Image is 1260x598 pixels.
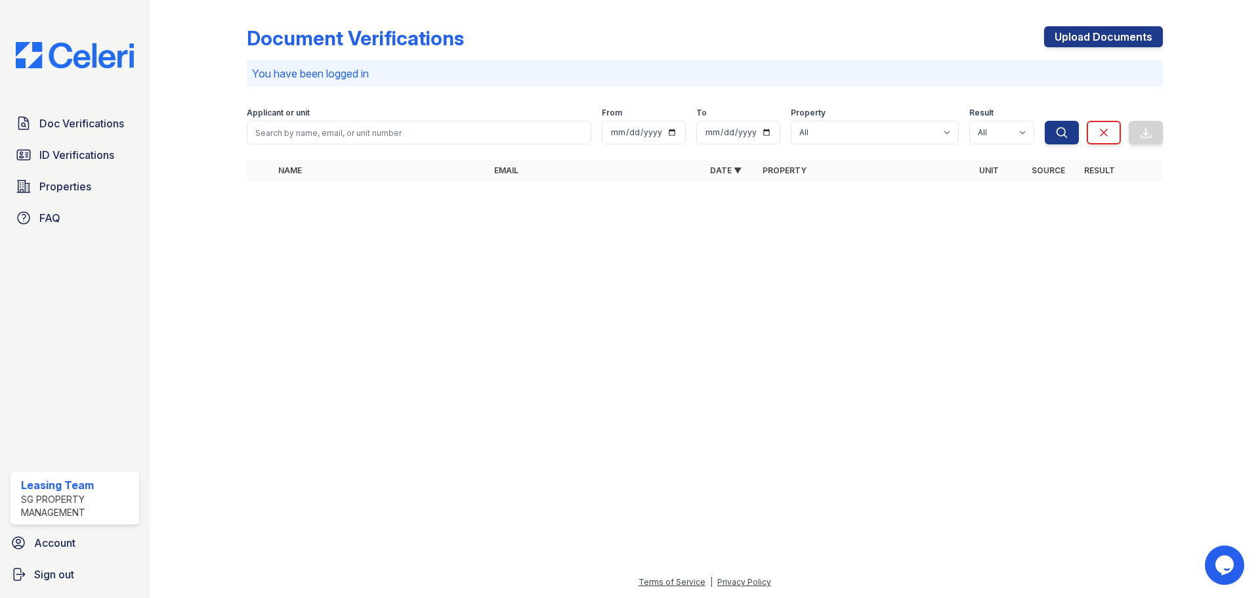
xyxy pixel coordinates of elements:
[969,108,994,118] label: Result
[1044,26,1163,47] a: Upload Documents
[39,147,114,163] span: ID Verifications
[39,179,91,194] span: Properties
[247,121,591,144] input: Search by name, email, or unit number
[5,42,144,68] img: CE_Logo_Blue-a8612792a0a2168367f1c8372b55b34899dd931a85d93a1a3d3e32e68fde9ad4.png
[5,530,144,556] a: Account
[5,561,144,587] a: Sign out
[710,577,713,587] div: |
[1084,165,1115,175] a: Result
[717,577,771,587] a: Privacy Policy
[39,210,60,226] span: FAQ
[10,173,139,200] a: Properties
[494,165,518,175] a: Email
[252,66,1158,81] p: You have been logged in
[278,165,302,175] a: Name
[763,165,807,175] a: Property
[10,110,139,137] a: Doc Verifications
[1205,545,1247,585] iframe: chat widget
[696,108,707,118] label: To
[979,165,999,175] a: Unit
[21,477,134,493] div: Leasing Team
[247,108,310,118] label: Applicant or unit
[710,165,742,175] a: Date ▼
[247,26,464,50] div: Document Verifications
[10,205,139,231] a: FAQ
[1032,165,1065,175] a: Source
[10,142,139,168] a: ID Verifications
[39,116,124,131] span: Doc Verifications
[639,577,705,587] a: Terms of Service
[34,535,75,551] span: Account
[791,108,826,118] label: Property
[21,493,134,519] div: SG Property Management
[602,108,622,118] label: From
[34,566,74,582] span: Sign out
